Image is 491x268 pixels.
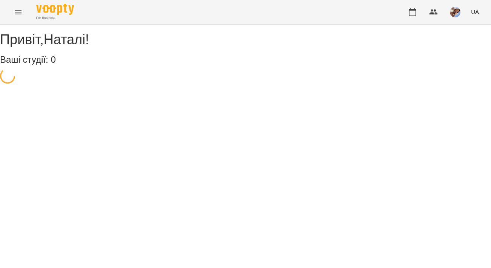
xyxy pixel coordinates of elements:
[36,15,74,20] span: For Business
[9,3,27,21] button: Menu
[36,4,74,15] img: Voopty Logo
[471,8,479,16] span: UA
[51,54,55,65] span: 0
[450,7,460,17] img: 394bc291dafdae5dd9d4260eeb71960b.jpeg
[468,5,482,19] button: UA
